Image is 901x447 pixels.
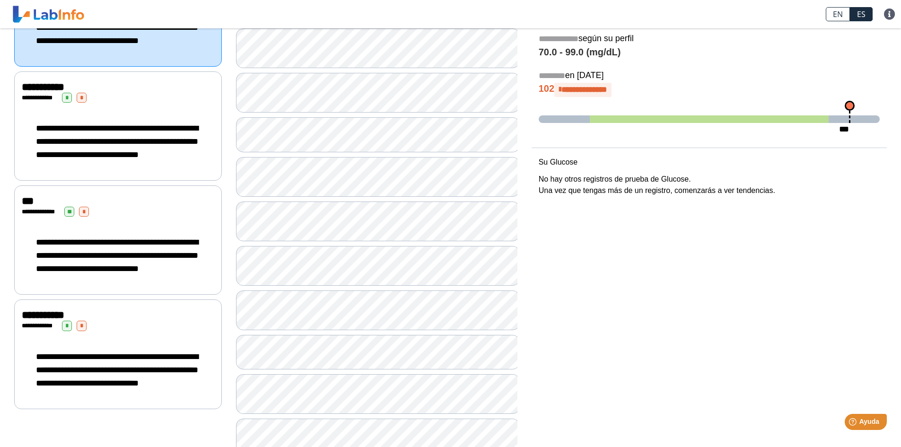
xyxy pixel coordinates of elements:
h4: 102 [539,83,880,97]
p: Su Glucose [539,157,880,168]
iframe: Help widget launcher [817,410,891,437]
p: No hay otros registros de prueba de Glucose. Una vez que tengas más de un registro, comenzarás a ... [539,174,880,196]
a: EN [826,7,850,21]
h4: 70.0 - 99.0 (mg/dL) [539,47,880,58]
a: ES [850,7,873,21]
h5: según su perfil [539,34,880,44]
h5: en [DATE] [539,70,880,81]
